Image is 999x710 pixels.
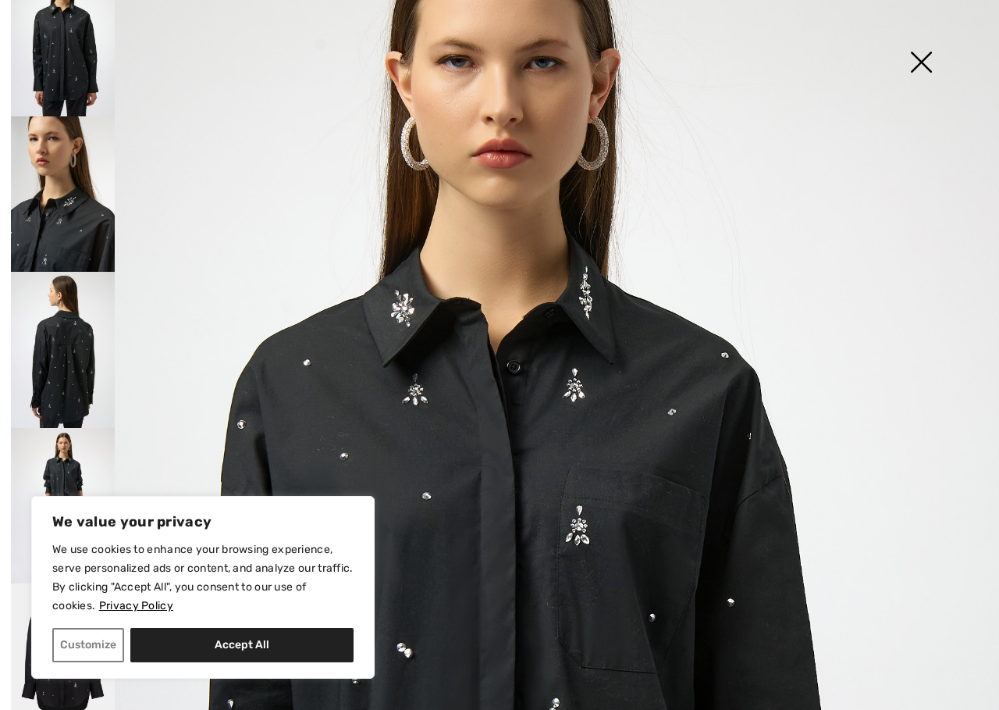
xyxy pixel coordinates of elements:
img: Embroidered Casual Shirt Style 254924. 4 [11,428,115,583]
button: Customize [52,628,124,662]
p: We use cookies to enhance your browsing experience, serve personalized ads or content, and analyz... [52,541,354,615]
a: Privacy Policy [98,598,174,613]
p: We value your privacy [52,512,354,531]
img: X [882,23,960,104]
img: Embroidered Casual Shirt Style 254924. 3 [11,272,115,427]
img: Embroidered Casual Shirt Style 254924. 2 [11,116,115,272]
button: Accept All [130,628,354,662]
div: We value your privacy [31,496,375,679]
span: Chat [37,11,69,25]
